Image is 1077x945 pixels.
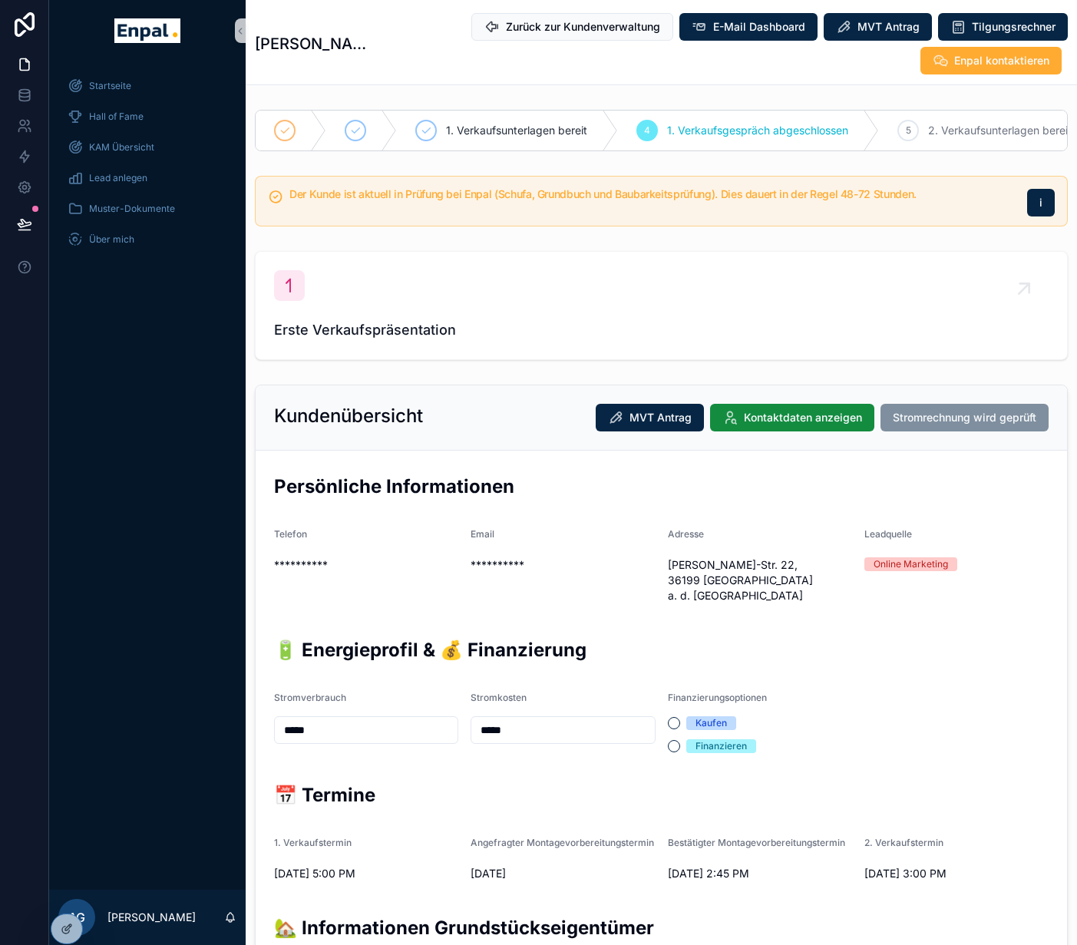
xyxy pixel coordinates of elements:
span: Startseite [89,80,131,92]
span: Bestätigter Montagevorbereitungstermin [668,837,845,848]
span: Zurück zur Kundenverwaltung [506,19,660,35]
button: MVT Antrag [824,13,932,41]
button: Zurück zur Kundenverwaltung [471,13,673,41]
span: Email [471,528,494,540]
button: MVT Antrag [596,404,704,431]
span: Lead anlegen [89,172,147,184]
a: Hall of Fame [58,103,236,131]
button: Tilgungsrechner [938,13,1068,41]
h1: [PERSON_NAME] [255,33,370,55]
span: [DATE] 2:45 PM [668,866,852,881]
button: Kontaktdaten anzeigen [710,404,874,431]
a: Muster-Dokumente [58,195,236,223]
p: [PERSON_NAME] [107,910,196,925]
span: Angefragter Montagevorbereitungstermin [471,837,654,848]
span: Über mich [89,233,134,246]
a: Über mich [58,226,236,253]
span: 2. Verkaufsunterlagen bereit [928,123,1072,138]
div: scrollable content [49,61,246,273]
h2: 📅 Termine [274,782,1049,808]
div: Finanzieren [695,739,747,753]
span: Muster-Dokumente [89,203,175,215]
span: Telefon [274,528,307,540]
h5: Der Kunde ist aktuell in Prüfung bei Enpal (Schufa, Grundbuch und Baubarkeitsprüfung). Dies dauer... [289,189,1015,200]
span: [PERSON_NAME]-Str. 22, 36199 [GEOGRAPHIC_DATA] a. d. [GEOGRAPHIC_DATA] [668,557,852,603]
h2: Kundenübersicht [274,404,423,428]
span: 1. Verkaufstermin [274,837,352,848]
a: Lead anlegen [58,164,236,192]
img: App logo [114,18,180,43]
span: 2. Verkaufstermin [864,837,943,848]
h2: 🔋 Energieprofil & 💰 Finanzierung [274,637,1049,662]
div: Kaufen [695,716,727,730]
span: E-Mail Dashboard [713,19,805,35]
span: MVT Antrag [629,410,692,425]
span: 1. Verkaufsgespräch abgeschlossen [667,123,848,138]
span: KAM Übersicht [89,141,154,154]
span: i [1039,195,1042,210]
span: 1. Verkaufsunterlagen bereit [446,123,587,138]
span: [DATE] [471,866,655,881]
button: Enpal kontaktieren [920,47,1062,74]
h2: Persönliche Informationen [274,474,1049,499]
a: KAM Übersicht [58,134,236,161]
div: Online Marketing [874,557,948,571]
span: Stromverbrauch [274,692,346,703]
span: [DATE] 3:00 PM [864,866,1049,881]
span: MVT Antrag [857,19,920,35]
span: [DATE] 5:00 PM [274,866,458,881]
a: Startseite [58,72,236,100]
span: Erste Verkaufspräsentation [274,319,1049,341]
span: 4 [644,124,650,137]
span: Adresse [668,528,704,540]
span: Hall of Fame [89,111,144,123]
span: AG [68,908,85,927]
span: Enpal kontaktieren [954,53,1049,68]
button: i [1027,189,1055,216]
span: Tilgungsrechner [972,19,1056,35]
a: Erste Verkaufspräsentation [256,252,1067,359]
h2: 🏡 Informationen Grundstückseigentümer [274,915,1049,940]
span: 5 [906,124,911,137]
span: Kontaktdaten anzeigen [744,410,862,425]
span: Finanzierungsoptionen [668,692,767,703]
span: Stromkosten [471,692,527,703]
span: Leadquelle [864,528,912,540]
button: E-Mail Dashboard [679,13,818,41]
